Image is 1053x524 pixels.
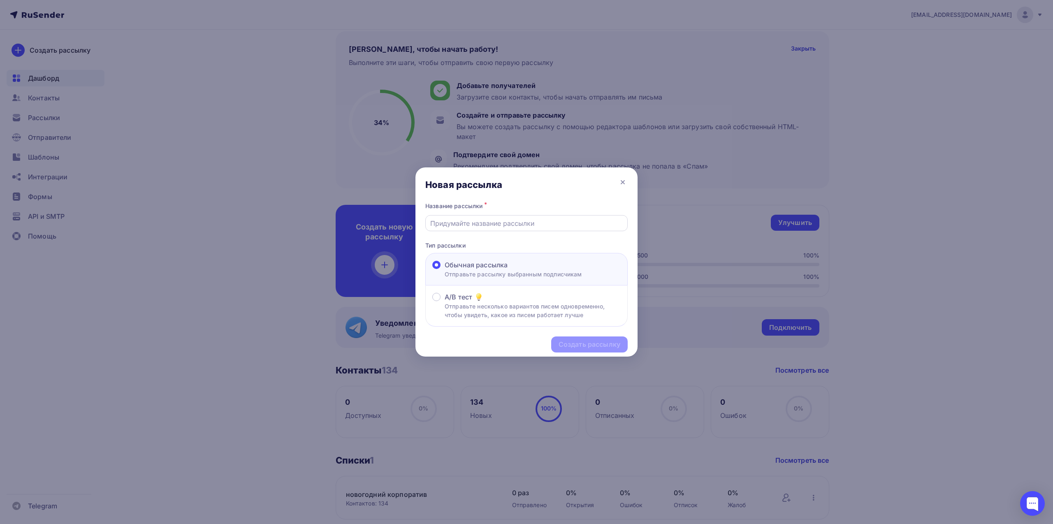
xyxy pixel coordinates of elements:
[425,179,502,190] div: Новая рассылка
[430,218,623,228] input: Придумайте название рассылки
[445,260,508,270] span: Обычная рассылка
[445,302,621,319] p: Отправьте несколько вариантов писем одновременно, чтобы увидеть, какое из писем работает лучше
[425,241,628,250] p: Тип рассылки
[425,200,628,212] div: Название рассылки
[445,270,582,278] p: Отправьте рассылку выбранным подписчикам
[445,292,472,302] span: A/B тест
